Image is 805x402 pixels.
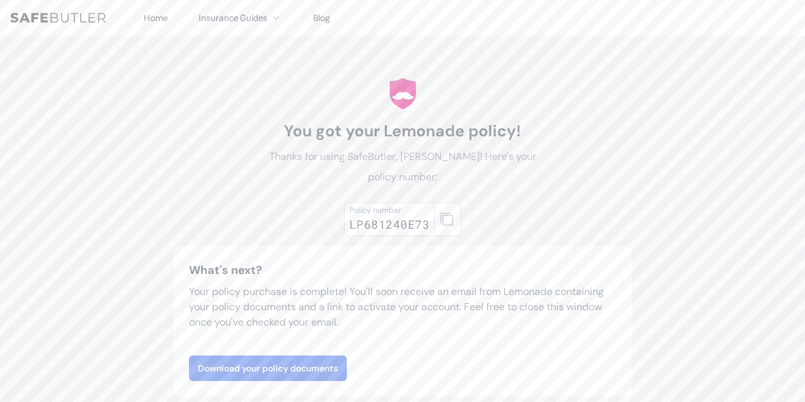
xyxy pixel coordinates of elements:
[189,355,347,381] a: Download your policy documents
[10,13,106,23] img: SafeButler Text Logo
[260,121,545,141] h1: You got your Lemonade policy!
[349,215,430,233] div: LP681240E73
[144,12,168,24] a: Home
[189,284,617,330] p: Your policy purchase is complete! You'll soon receive an email from Lemonade containing your poli...
[260,147,545,187] p: Thanks for using SafeButler, [PERSON_NAME]! Here's your policy number:
[313,12,330,24] a: Blog
[189,261,617,279] h3: What's next?
[349,205,430,215] div: Policy number
[199,10,283,25] button: Insurance Guides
